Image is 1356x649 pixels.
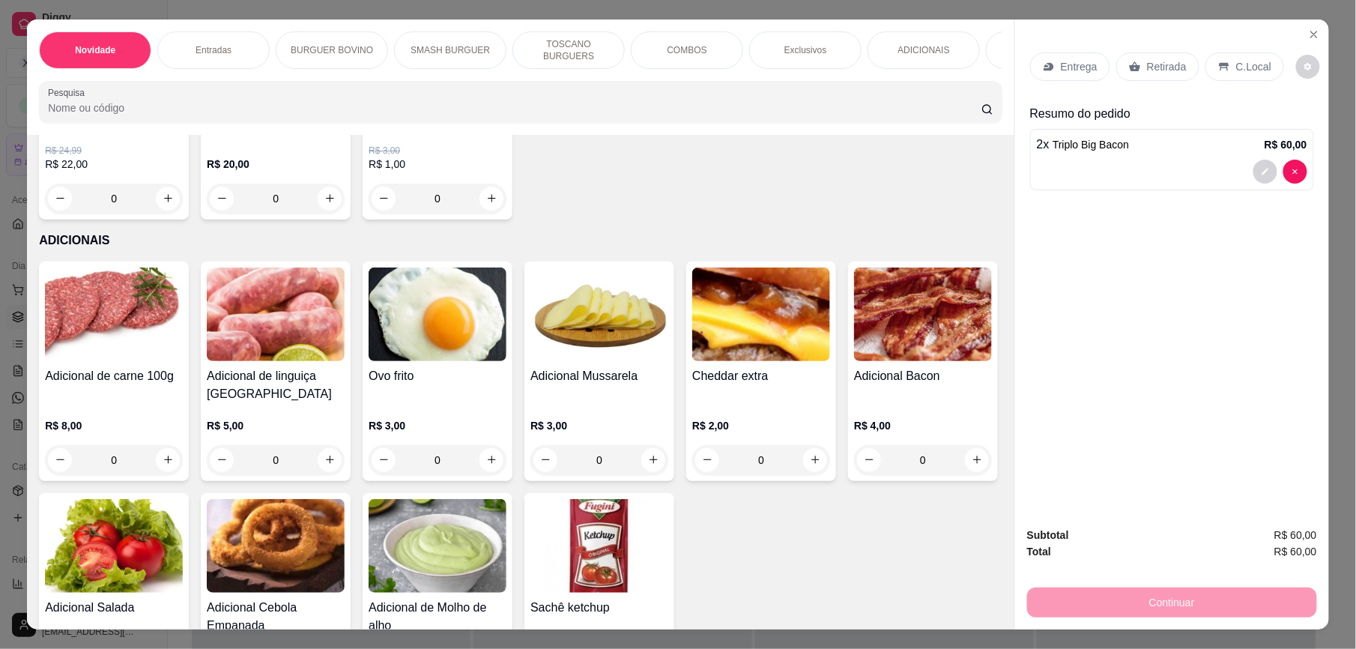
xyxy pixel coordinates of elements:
p: ADICIONAIS [898,44,950,56]
button: Close [1302,22,1326,46]
p: R$ 22,00 [45,157,183,172]
img: product-image [369,268,506,361]
p: C.Local [1236,59,1271,74]
p: ADICIONAIS [39,232,1002,250]
p: COMBOS [668,44,707,56]
button: decrease-product-quantity [372,187,396,211]
p: Retirada [1147,59,1187,74]
h4: Adicional Salada [45,599,183,617]
p: Entrega [1061,59,1098,74]
h4: Adicional de linguiça [GEOGRAPHIC_DATA] [207,367,345,403]
img: product-image [45,268,183,361]
button: increase-product-quantity [803,448,827,472]
p: R$ 5,00 [207,418,345,433]
p: SMASH BURGUER [411,44,490,56]
h4: Ovo frito [369,367,506,385]
img: product-image [854,268,992,361]
button: increase-product-quantity [318,448,342,472]
p: R$ 3,00 [369,418,506,433]
img: product-image [207,268,345,361]
h4: Adicional de carne 100g [45,367,183,385]
p: Resumo do pedido [1030,105,1314,123]
span: Triplo Big Bacon [1053,139,1129,151]
p: Refrigerante e Não alcoólico [999,38,1086,62]
p: R$ 20,00 [207,157,345,172]
button: decrease-product-quantity [48,448,72,472]
p: R$ 1,00 [369,157,506,172]
img: product-image [530,268,668,361]
button: increase-product-quantity [479,448,503,472]
img: product-image [207,499,345,593]
p: R$ 8,00 [45,418,183,433]
button: increase-product-quantity [156,187,180,211]
p: R$ 3,00 [369,145,506,157]
p: R$ 60,00 [1265,137,1307,152]
button: decrease-product-quantity [1253,160,1277,184]
button: decrease-product-quantity [857,448,881,472]
p: R$ 3,00 [530,418,668,433]
button: decrease-product-quantity [372,448,396,472]
img: product-image [369,499,506,593]
span: R$ 60,00 [1274,543,1317,560]
h4: Adicional de Molho de alho [369,599,506,635]
p: R$ 4,00 [854,418,992,433]
strong: Subtotal [1027,529,1069,541]
p: Entradas [196,44,231,56]
button: decrease-product-quantity [1296,55,1320,79]
label: Pesquisa [48,86,90,99]
button: increase-product-quantity [641,448,665,472]
img: product-image [45,499,183,593]
h4: Sachê ketchup [530,599,668,617]
input: Pesquisa [48,100,981,115]
h4: Cheddar extra [692,367,830,385]
img: product-image [692,268,830,361]
p: R$ 2,00 [692,418,830,433]
h4: Adicional Cebola Empanada [207,599,345,635]
h4: Adicional Bacon [854,367,992,385]
p: TOSCANO BURGUERS [525,38,612,62]
button: decrease-product-quantity [210,187,234,211]
button: decrease-product-quantity [695,448,719,472]
button: increase-product-quantity [479,187,503,211]
p: R$ 24,99 [45,145,183,157]
button: increase-product-quantity [965,448,989,472]
h4: Adicional Mussarela [530,367,668,385]
button: increase-product-quantity [156,448,180,472]
strong: Total [1027,546,1051,558]
p: Exclusivos [784,44,827,56]
button: decrease-product-quantity [48,187,72,211]
img: product-image [530,499,668,593]
p: Novidade [75,44,115,56]
p: BURGUER BOVINO [291,44,373,56]
span: R$ 60,00 [1274,527,1317,543]
button: decrease-product-quantity [533,448,557,472]
button: decrease-product-quantity [210,448,234,472]
p: 2 x [1037,136,1130,154]
button: increase-product-quantity [318,187,342,211]
button: decrease-product-quantity [1283,160,1307,184]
